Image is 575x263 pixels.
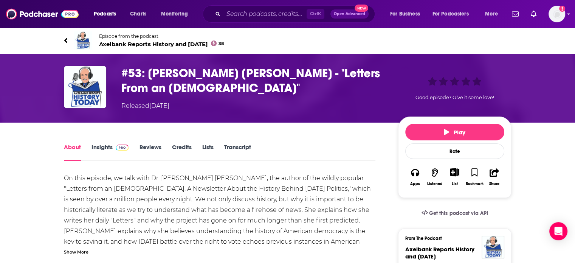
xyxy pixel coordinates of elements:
[405,143,504,159] div: Rate
[116,145,129,151] img: Podchaser Pro
[405,246,474,260] a: Axelbank Reports History and Today
[161,9,188,19] span: Monitoring
[390,9,420,19] span: For Business
[549,6,565,22] button: Show profile menu
[410,182,420,186] div: Apps
[465,182,483,186] div: Bookmark
[452,181,458,186] div: List
[121,101,169,110] div: Released [DATE]
[130,9,146,19] span: Charts
[444,129,465,136] span: Play
[172,143,191,161] a: Credits
[99,33,224,39] span: Episode from the podcast
[88,8,126,20] button: open menu
[445,163,464,191] div: Show More ButtonList
[509,8,522,20] a: Show notifications dropdown
[405,163,425,191] button: Apps
[482,236,504,258] img: Axelbank Reports History and Today
[156,8,198,20] button: open menu
[223,8,307,20] input: Search podcasts, credits, & more...
[94,9,116,19] span: Podcasts
[307,9,324,19] span: Ctrl K
[64,143,81,161] a: About
[480,8,507,20] button: open menu
[385,8,429,20] button: open menu
[121,66,386,95] h1: #53: Heather Cox Richardson - "Letters From an American"
[224,143,251,161] a: Transcript
[528,8,539,20] a: Show notifications dropdown
[219,42,224,45] span: 38
[355,5,368,12] span: New
[484,163,504,191] button: Share
[425,163,445,191] button: Listened
[139,143,161,161] a: Reviews
[415,95,494,100] span: Good episode? Give it some love!
[428,8,480,20] button: open menu
[405,124,504,140] button: Play
[202,143,213,161] a: Lists
[64,66,106,108] img: #53: Heather Cox Richardson - "Letters From an American"
[429,210,488,216] span: Get this podcast via API
[6,7,79,21] img: Podchaser - Follow, Share and Rate Podcasts
[559,6,565,12] svg: Add a profile image
[485,9,498,19] span: More
[427,182,443,186] div: Listened
[74,31,92,50] img: Axelbank Reports History and Today
[64,31,511,50] a: Axelbank Reports History and TodayEpisode from the podcastAxelbank Reports History and [DATE]38
[447,168,462,176] button: Show More Button
[465,163,484,191] button: Bookmark
[405,236,498,241] h3: From The Podcast
[210,5,382,23] div: Search podcasts, credits, & more...
[549,6,565,22] span: Logged in as gbrussel
[432,9,469,19] span: For Podcasters
[125,8,151,20] a: Charts
[415,204,494,223] a: Get this podcast via API
[549,222,567,240] div: Open Intercom Messenger
[405,246,474,260] span: Axelbank Reports History and [DATE]
[330,9,369,19] button: Open AdvancedNew
[334,12,365,16] span: Open Advanced
[489,182,499,186] div: Share
[99,40,224,48] span: Axelbank Reports History and [DATE]
[91,143,129,161] a: InsightsPodchaser Pro
[549,6,565,22] img: User Profile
